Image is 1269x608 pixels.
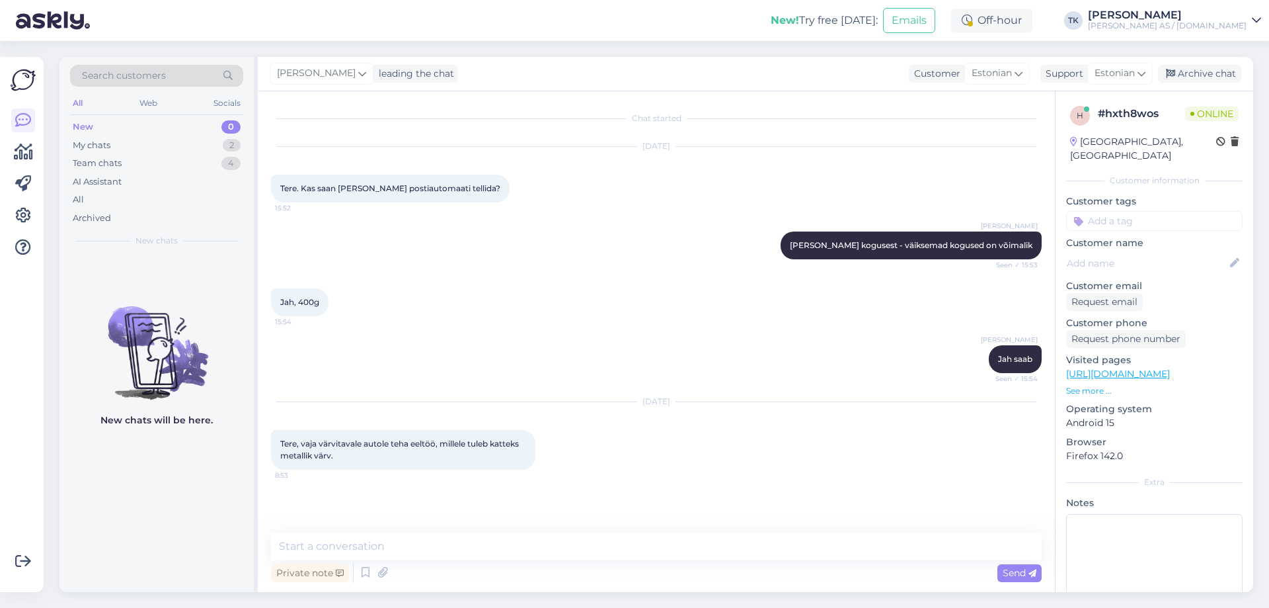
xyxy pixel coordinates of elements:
span: 8:53 [275,470,325,480]
div: Archived [73,212,111,225]
div: Private note [271,564,349,582]
div: All [70,95,85,112]
div: Extra [1066,476,1243,488]
span: Tere, vaja värvitavale autole teha eeltöö, millele tuleb katteks metallik värv. [280,439,521,460]
p: Firefox 142.0 [1066,449,1243,463]
button: Emails [883,8,935,33]
p: Notes [1066,496,1243,510]
span: Jah, 400g [280,297,319,307]
div: Chat started [271,112,1042,124]
p: Customer name [1066,236,1243,250]
span: Jah saab [998,354,1032,364]
div: [DATE] [271,396,1042,408]
b: New! [771,14,799,26]
div: Archive chat [1158,65,1241,83]
div: [PERSON_NAME] AS / [DOMAIN_NAME] [1088,21,1247,31]
p: Visited pages [1066,353,1243,367]
p: Android 15 [1066,416,1243,430]
span: 15:54 [275,317,325,327]
div: Customer [909,67,960,81]
div: Customer information [1066,175,1243,187]
img: No chats [59,282,254,402]
input: Add a tag [1066,211,1243,231]
div: TK [1064,11,1083,30]
div: [PERSON_NAME] [1088,10,1247,21]
img: Askly Logo [11,67,36,93]
span: [PERSON_NAME] kogusest - väiksemad kogused on võimalik [790,240,1032,250]
a: [PERSON_NAME][PERSON_NAME] AS / [DOMAIN_NAME] [1088,10,1261,31]
div: Support [1040,67,1083,81]
div: Team chats [73,157,122,170]
div: 0 [221,120,241,134]
a: [URL][DOMAIN_NAME] [1066,368,1170,380]
div: # hxth8wos [1098,106,1185,122]
span: [PERSON_NAME] [981,221,1038,231]
p: Customer phone [1066,316,1243,330]
span: Tere. Kas saan [PERSON_NAME] postiautomaati tellida? [280,183,500,193]
div: 4 [221,157,241,170]
div: My chats [73,139,110,152]
div: [DATE] [271,140,1042,152]
span: Estonian [1095,66,1135,81]
div: Request email [1066,293,1143,311]
div: Request phone number [1066,330,1186,348]
span: Search customers [82,69,166,83]
div: Socials [211,95,243,112]
p: Operating system [1066,402,1243,416]
span: 15:52 [275,203,325,213]
span: Seen ✓ 15:53 [988,260,1038,270]
span: Seen ✓ 15:54 [988,374,1038,384]
p: Customer email [1066,279,1243,293]
p: Customer tags [1066,195,1243,208]
div: All [73,193,84,206]
div: leading the chat [373,67,454,81]
div: Try free [DATE]: [771,13,878,28]
p: See more ... [1066,385,1243,397]
p: Browser [1066,435,1243,449]
div: New [73,120,93,134]
span: New chats [135,235,178,247]
div: Web [137,95,160,112]
span: [PERSON_NAME] [277,66,356,81]
span: Online [1185,107,1239,121]
span: Send [1003,567,1036,579]
span: Estonian [972,66,1012,81]
span: [PERSON_NAME] [981,335,1038,345]
div: AI Assistant [73,175,122,189]
p: New chats will be here. [100,413,213,427]
div: Off-hour [951,9,1032,32]
span: h [1077,110,1083,120]
div: 2 [223,139,241,152]
input: Add name [1067,256,1227,271]
div: [GEOGRAPHIC_DATA], [GEOGRAPHIC_DATA] [1070,135,1216,163]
